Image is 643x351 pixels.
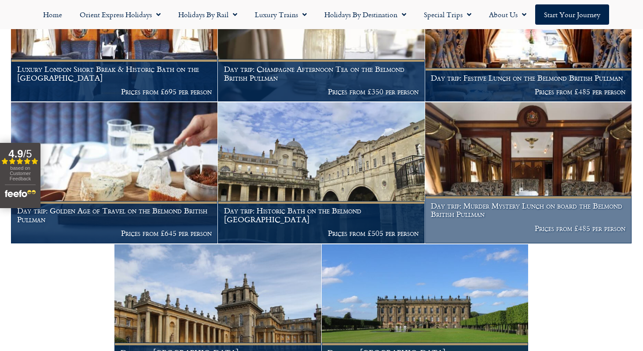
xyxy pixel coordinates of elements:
a: Day trip: Golden Age of Travel on the Belmond British Pullman Prices from £645 per person [11,102,218,243]
a: Day trip: Murder Mystery Lunch on board the Belmond British Pullman Prices from £485 per person [425,102,632,243]
p: Prices from £505 per person [224,229,419,238]
p: Prices from £645 per person [17,229,212,238]
a: Day trip: Historic Bath on the Belmond [GEOGRAPHIC_DATA] Prices from £505 per person [218,102,425,243]
a: Holidays by Destination [316,4,415,25]
p: Prices from £350 per person [224,87,419,96]
h1: Day trip: Champagne Afternoon Tea on the Belmond British Pullman [224,65,419,82]
p: Prices from £695 per person [17,87,212,96]
a: Luxury Trains [246,4,316,25]
p: Prices from £485 per person [431,224,625,233]
a: Special Trips [415,4,480,25]
h1: Day trip: Historic Bath on the Belmond [GEOGRAPHIC_DATA] [224,206,419,224]
a: Home [34,4,71,25]
h1: Day trip: Golden Age of Travel on the Belmond British Pullman [17,206,212,224]
h1: Luxury London Short Break & Historic Bath on the [GEOGRAPHIC_DATA] [17,65,212,82]
a: Orient Express Holidays [71,4,169,25]
a: Start your Journey [535,4,609,25]
p: Prices from £485 per person [431,87,625,96]
a: About Us [480,4,535,25]
h1: Day trip: Festive Lunch on the Belmond British Pullman [431,74,625,82]
a: Holidays by Rail [169,4,246,25]
nav: Menu [4,4,639,25]
h1: Day trip: Murder Mystery Lunch on board the Belmond British Pullman [431,202,625,219]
